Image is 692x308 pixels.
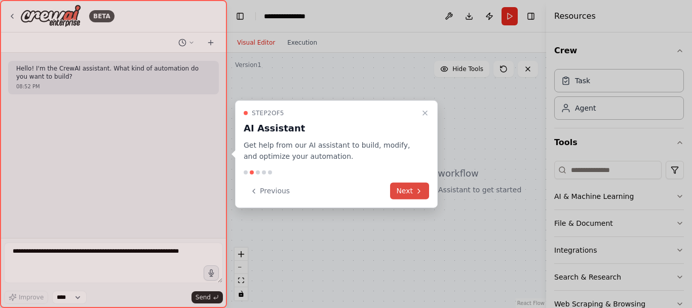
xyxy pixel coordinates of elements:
[233,9,247,23] button: Hide left sidebar
[244,139,417,162] p: Get help from our AI assistant to build, modify, and optimize your automation.
[419,107,431,119] button: Close walkthrough
[244,121,417,135] h3: AI Assistant
[244,183,296,199] button: Previous
[252,109,284,117] span: Step 2 of 5
[390,183,429,199] button: Next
